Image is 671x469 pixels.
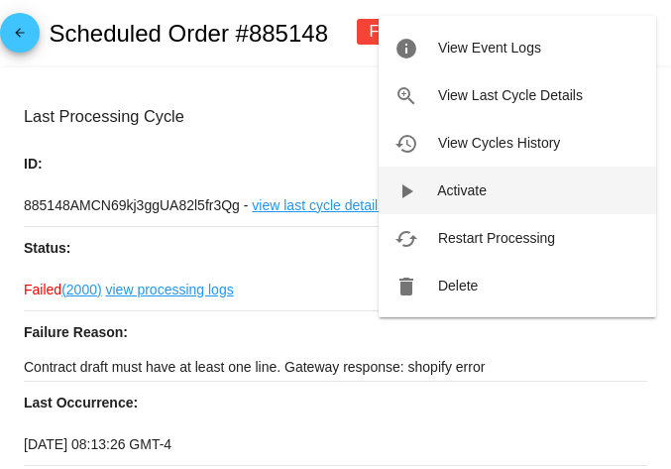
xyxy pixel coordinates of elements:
[438,278,478,293] span: Delete
[394,132,418,156] mat-icon: history
[438,230,555,246] span: Restart Processing
[438,135,560,151] span: View Cycles History
[394,37,418,60] mat-icon: info
[394,84,418,108] mat-icon: zoom_in
[394,275,418,298] mat-icon: delete
[438,40,541,56] span: View Event Logs
[437,182,487,198] span: Activate
[394,179,418,203] mat-icon: play_arrow
[438,87,583,103] span: View Last Cycle Details
[394,227,418,251] mat-icon: cached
